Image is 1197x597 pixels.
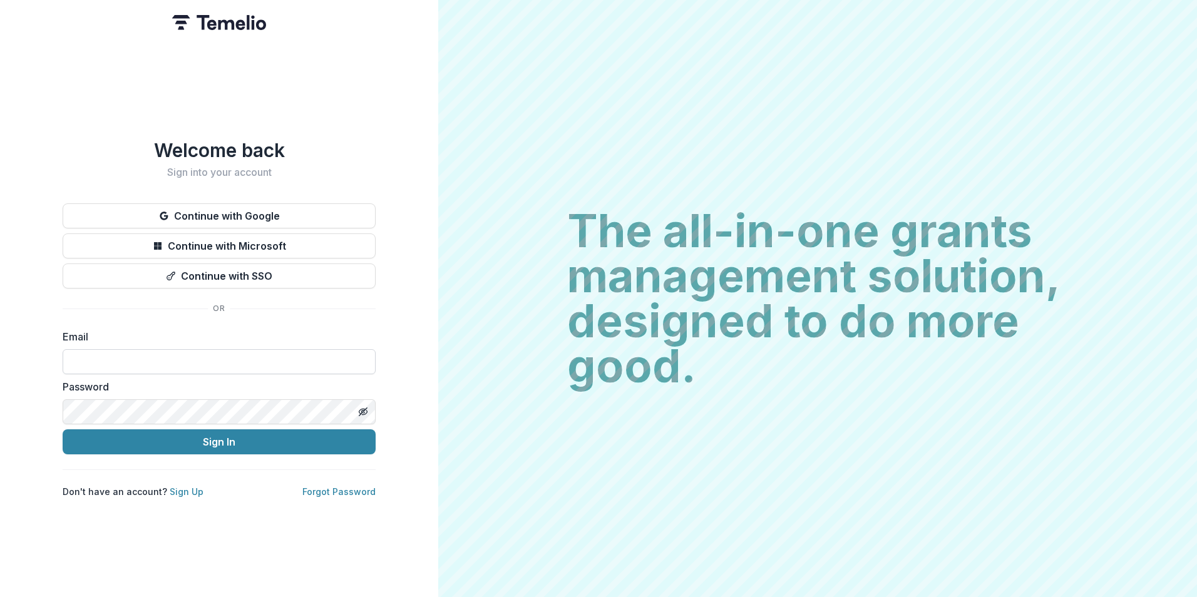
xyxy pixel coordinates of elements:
img: Temelio [172,15,266,30]
button: Sign In [63,429,376,454]
a: Sign Up [170,486,203,497]
button: Toggle password visibility [353,402,373,422]
a: Forgot Password [302,486,376,497]
label: Email [63,329,368,344]
label: Password [63,379,368,394]
button: Continue with Google [63,203,376,228]
p: Don't have an account? [63,485,203,498]
button: Continue with Microsoft [63,233,376,258]
button: Continue with SSO [63,263,376,288]
h1: Welcome back [63,139,376,161]
h2: Sign into your account [63,166,376,178]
